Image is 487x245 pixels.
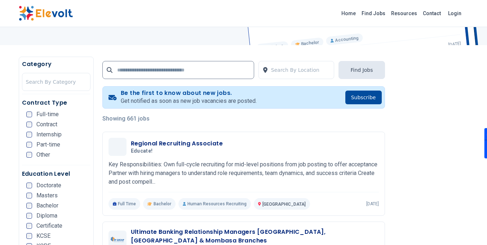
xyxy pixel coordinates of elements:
[36,142,60,148] span: Part-time
[26,193,32,198] input: Masters
[102,114,385,123] p: Showing 661 jobs
[121,97,257,105] p: Get notified as soon as new job vacancies are posted.
[420,8,444,19] a: Contact
[36,152,50,158] span: Other
[36,132,62,137] span: Internship
[110,144,125,150] img: Educate!
[26,152,32,158] input: Other
[26,132,32,137] input: Internship
[26,111,32,117] input: Full-time
[444,6,466,21] a: Login
[26,223,32,229] input: Certificate
[36,111,59,117] span: Full-time
[26,183,32,188] input: Doctorate
[262,202,306,207] span: [GEOGRAPHIC_DATA]
[36,213,57,219] span: Diploma
[338,61,385,79] button: Find Jobs
[109,198,141,210] p: Full Time
[388,8,420,19] a: Resources
[36,193,58,198] span: Masters
[36,233,50,239] span: KCSE
[26,122,32,127] input: Contract
[131,148,153,154] span: Educate!
[345,91,382,104] button: Subscribe
[26,233,32,239] input: KCSE
[109,160,379,186] p: Key Responsibilities: Own full-cycle recruiting for mid-level positions from job posting to offer...
[22,60,90,69] h5: Category
[36,203,58,209] span: Bachelor
[178,198,251,210] p: Human Resources Recruiting
[154,201,171,207] span: Bachelor
[131,139,223,148] h3: Regional Recruiting Associate
[359,8,388,19] a: Find Jobs
[109,138,379,210] a: Educate!Regional Recruiting AssociateEducate!Key Responsibilities: Own full-cycle recruiting for ...
[26,213,32,219] input: Diploma
[36,183,61,188] span: Doctorate
[19,6,73,21] img: Elevolt
[36,122,57,127] span: Contract
[131,228,379,245] h3: Ultimate Banking Relationship Managers [GEOGRAPHIC_DATA], [GEOGRAPHIC_DATA] & Mombasa Branches
[36,223,62,229] span: Certificate
[22,170,90,178] h5: Education Level
[121,89,257,97] h4: Be the first to know about new jobs.
[451,210,487,245] iframe: Chat Widget
[26,142,32,148] input: Part-time
[338,8,359,19] a: Home
[110,237,125,242] img: HF Group
[22,99,90,107] h5: Contract Type
[366,201,379,207] p: [DATE]
[26,203,32,209] input: Bachelor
